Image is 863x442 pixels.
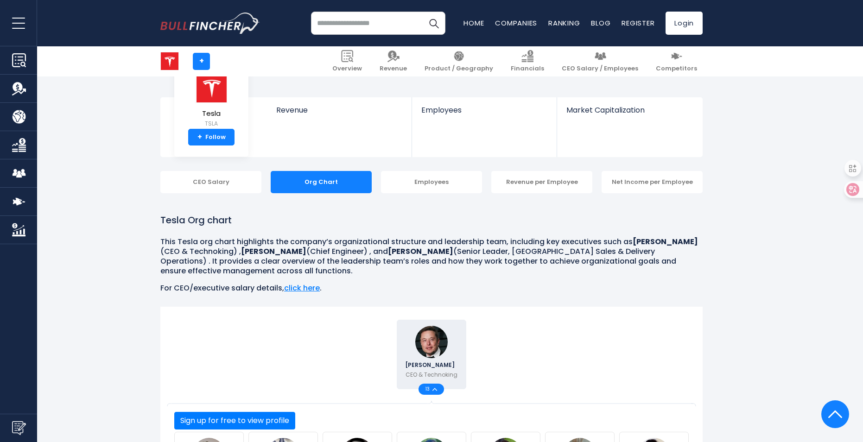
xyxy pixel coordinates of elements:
a: Competitors [650,46,703,76]
a: Elon Musk [PERSON_NAME] CEO & Technoking 13 [397,320,466,389]
a: Login [666,12,703,35]
button: Search [422,12,445,35]
a: Revenue [267,97,412,130]
a: CEO Salary / Employees [556,46,644,76]
strong: + [197,133,202,141]
span: 13 [425,387,432,391]
b: [PERSON_NAME] [633,236,698,247]
p: For CEO/executive salary details, . [160,284,703,293]
span: Overview [332,65,362,73]
a: Blog [591,18,610,28]
img: Elon Musk [415,326,448,358]
a: Revenue [374,46,412,76]
span: Market Capitalization [566,106,692,114]
span: Revenue [276,106,403,114]
span: Competitors [656,65,697,73]
button: Sign up for free to view profile [174,412,295,429]
font: Follow [205,134,226,140]
div: Org Chart [271,171,372,193]
p: This Tesla org chart highlights the company’s organizational structure and leadership team, inclu... [160,237,703,276]
span: Financials [511,65,544,73]
a: Home [463,18,484,28]
a: click here [284,283,320,293]
img: bullfincher logo [160,13,260,34]
div: Employees [381,171,482,193]
a: Register [622,18,654,28]
div: Revenue per Employee [491,171,592,193]
a: +Follow [188,129,235,145]
small: TSLA [195,120,228,128]
a: Financials [505,46,550,76]
span: [PERSON_NAME] [405,362,457,368]
a: Employees [412,97,556,130]
div: CEO Salary [160,171,261,193]
img: TSLA logo [161,52,178,70]
img: TSLA logo [195,72,228,103]
span: Tesla [195,110,228,118]
b: [PERSON_NAME] [388,246,453,257]
span: Product / Geography [425,65,493,73]
p: CEO & Technoking [406,371,457,379]
a: Product / Geography [419,46,499,76]
a: + [193,53,210,70]
b: [PERSON_NAME] [241,246,306,257]
span: Revenue [380,65,407,73]
h1: Tesla Org chart [160,213,703,227]
span: Employees [421,106,547,114]
div: Net Income per Employee [602,171,703,193]
a: Ranking [548,18,580,28]
span: CEO Salary / Employees [562,65,638,73]
a: Companies [495,18,537,28]
a: Go to homepage [160,13,260,34]
a: Market Capitalization [557,97,702,130]
a: Tesla TSLA [195,71,228,129]
a: Overview [327,46,368,76]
